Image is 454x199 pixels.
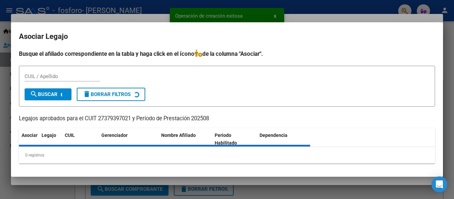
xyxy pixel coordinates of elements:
span: Gerenciador [101,133,128,138]
span: Buscar [30,91,57,97]
p: Legajos aprobados para el CUIT 27379397021 y Período de Prestación 202508 [19,115,435,123]
datatable-header-cell: Legajo [39,128,62,150]
button: Borrar Filtros [77,88,145,101]
span: Periodo Habilitado [215,133,237,146]
span: CUIL [65,133,75,138]
span: Asociar [22,133,38,138]
span: Borrar Filtros [83,91,131,97]
datatable-header-cell: Periodo Habilitado [212,128,257,150]
span: Nombre Afiliado [161,133,196,138]
datatable-header-cell: Gerenciador [99,128,159,150]
button: Buscar [25,88,71,100]
span: Legajo [42,133,56,138]
datatable-header-cell: CUIL [62,128,99,150]
div: Open Intercom Messenger [431,176,447,192]
mat-icon: delete [83,90,91,98]
datatable-header-cell: Nombre Afiliado [159,128,212,150]
datatable-header-cell: Dependencia [257,128,310,150]
span: Dependencia [260,133,287,138]
datatable-header-cell: Asociar [19,128,39,150]
h4: Busque el afiliado correspondiente en la tabla y haga click en el ícono de la columna "Asociar". [19,50,435,58]
h2: Asociar Legajo [19,30,435,43]
mat-icon: search [30,90,38,98]
div: 0 registros [19,147,435,163]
